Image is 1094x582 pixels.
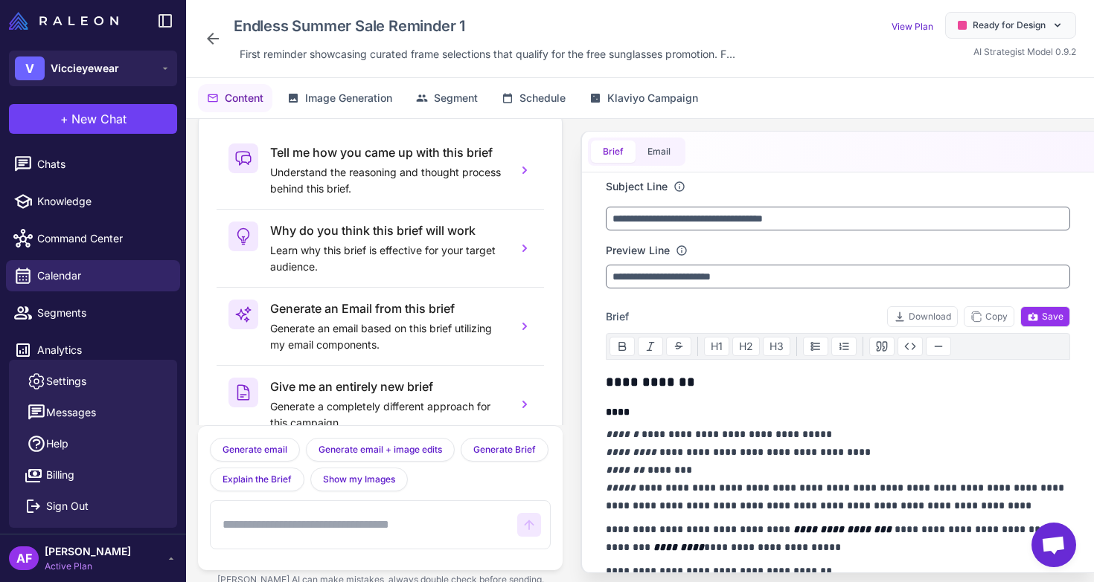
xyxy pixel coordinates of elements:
[223,443,287,456] span: Generate email
[6,186,180,217] a: Knowledge
[15,491,171,522] button: Sign Out
[270,378,505,395] h3: Give me an entirely new brief
[9,104,177,134] button: +New Chat
[323,473,395,486] span: Show my Images
[46,404,96,421] span: Messages
[6,149,180,180] a: Chats
[270,398,505,431] p: Generate a completely different approach for this campaign.
[210,468,304,491] button: Explain the Brief
[6,297,180,329] a: Segments
[473,443,536,456] span: Generate Brief
[434,90,478,106] span: Segment
[210,438,300,462] button: Generate email
[37,342,168,358] span: Analytics
[51,60,119,77] span: Viccieyewear
[306,438,455,462] button: Generate email + image edits
[60,110,68,128] span: +
[228,12,741,40] div: Click to edit campaign name
[493,84,575,112] button: Schedule
[591,140,636,163] button: Brief
[270,143,505,161] h3: Tell me how you came up with this brief
[319,443,442,456] span: Generate email + image edits
[6,223,180,254] a: Command Center
[580,84,707,112] button: Klaviyo Campaign
[704,337,729,356] button: H1
[270,320,505,353] p: Generate an email based on this brief utilizing my email components.
[225,90,263,106] span: Content
[964,306,1014,327] button: Copy
[606,242,670,259] label: Preview Line
[9,51,177,86] button: VViccieyewear
[763,337,790,356] button: H3
[46,467,74,483] span: Billing
[15,397,171,428] button: Messages
[636,140,682,163] button: Email
[223,473,292,486] span: Explain the Brief
[970,310,1008,323] span: Copy
[240,46,735,62] span: First reminder showcasing curated frame selections that qualify for the free sunglasses promotion...
[270,222,505,239] h3: Why do you think this brief will work
[71,110,127,128] span: New Chat
[407,84,487,112] button: Segment
[270,164,505,197] p: Understand the reasoning and thought process behind this brief.
[37,305,168,321] span: Segments
[973,46,1076,57] span: AI Strategist Model 0.9.2
[1020,306,1070,327] button: Save
[6,260,180,291] a: Calendar
[270,242,505,275] p: Learn why this brief is effective for your target audience.
[892,21,933,32] a: View Plan
[15,428,171,459] a: Help
[9,546,39,570] div: AF
[461,438,548,462] button: Generate Brief
[45,543,131,560] span: [PERSON_NAME]
[887,306,958,327] button: Download
[37,193,168,210] span: Knowledge
[9,12,118,30] img: Raleon Logo
[46,498,89,514] span: Sign Out
[278,84,401,112] button: Image Generation
[37,156,168,172] span: Chats
[519,90,566,106] span: Schedule
[1027,310,1063,323] span: Save
[310,468,408,491] button: Show my Images
[37,268,168,284] span: Calendar
[15,56,45,80] div: V
[234,43,741,65] div: Click to edit description
[37,230,168,247] span: Command Center
[46,373,86,389] span: Settings
[198,84,272,112] button: Content
[606,178,668,195] label: Subject Line
[606,308,629,325] span: Brief
[973,19,1046,32] span: Ready for Design
[732,337,760,356] button: H2
[270,300,505,317] h3: Generate an Email from this brief
[45,560,131,573] span: Active Plan
[46,436,68,452] span: Help
[607,90,698,106] span: Klaviyo Campaign
[6,334,180,366] a: Analytics
[305,90,392,106] span: Image Generation
[1031,523,1076,567] a: Open chat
